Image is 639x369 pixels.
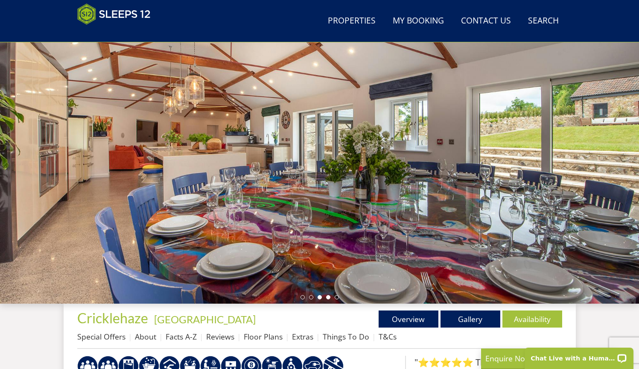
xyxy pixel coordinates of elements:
[389,12,447,31] a: My Booking
[77,3,151,25] img: Sleeps 12
[206,331,234,342] a: Reviews
[244,331,283,342] a: Floor Plans
[292,331,313,342] a: Extras
[77,310,148,326] span: Cricklehaze
[441,310,500,328] a: Gallery
[323,331,369,342] a: Things To Do
[502,310,562,328] a: Availability
[154,313,256,325] a: [GEOGRAPHIC_DATA]
[485,353,613,364] p: Enquire Now
[73,30,163,37] iframe: Customer reviews powered by Trustpilot
[458,12,514,31] a: Contact Us
[525,12,562,31] a: Search
[77,331,125,342] a: Special Offers
[77,310,151,326] a: Cricklehaze
[135,331,156,342] a: About
[151,313,256,325] span: -
[519,342,639,369] iframe: LiveChat chat widget
[379,310,438,328] a: Overview
[379,331,397,342] a: T&Cs
[324,12,379,31] a: Properties
[166,331,197,342] a: Facts A-Z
